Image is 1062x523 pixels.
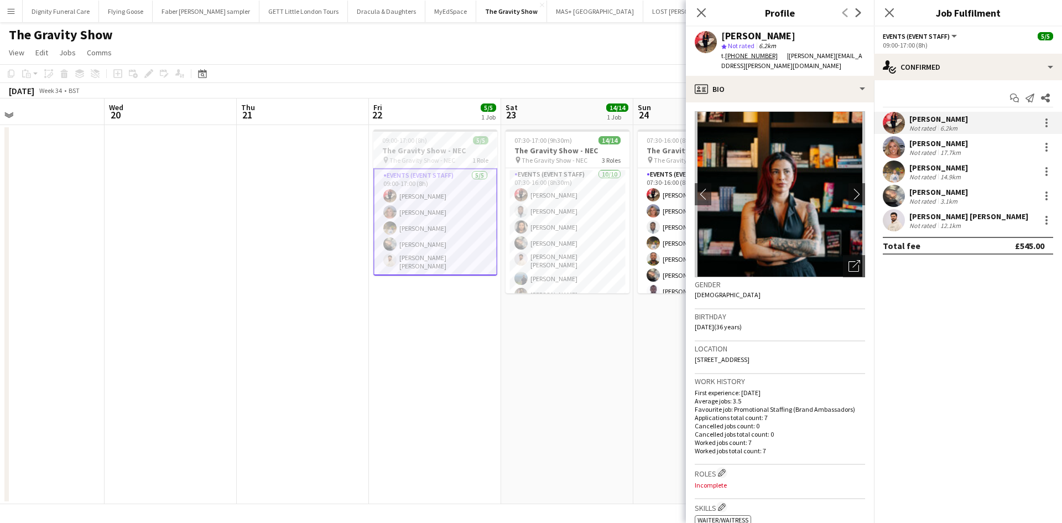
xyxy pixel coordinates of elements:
[373,130,497,276] app-job-card: 09:00-17:00 (8h)5/5The Gravity Show - NEC The Gravity Show - NEC1 RoleEvents (Event Staff)5/509:0...
[240,108,255,121] span: 21
[695,344,865,354] h3: Location
[389,156,455,164] span: The Gravity Show - NEC
[909,197,938,205] div: Not rated
[938,221,963,230] div: 12.1km
[909,148,938,157] div: Not rated
[481,103,496,112] span: 5/5
[874,54,1062,80] div: Confirmed
[37,86,64,95] span: Week 34
[909,173,938,181] div: Not rated
[695,422,865,430] p: Cancelled jobs count: 0
[654,156,720,164] span: The Gravity Show - NEC
[31,45,53,60] a: Edit
[695,291,761,299] span: [DEMOGRAPHIC_DATA]
[4,45,29,60] a: View
[547,1,643,22] button: MAS+ [GEOGRAPHIC_DATA]
[643,1,773,22] button: LOST [PERSON_NAME] 30K product trial
[372,108,382,121] span: 22
[598,136,621,144] span: 14/14
[883,32,959,40] button: Events (Event Staff)
[909,138,968,148] div: [PERSON_NAME]
[883,32,950,40] span: Events (Event Staff)
[153,1,259,22] button: Faber [PERSON_NAME] sampler
[695,501,865,513] h3: Skills
[909,187,968,197] div: [PERSON_NAME]
[909,211,1028,221] div: [PERSON_NAME] [PERSON_NAME]
[504,108,518,121] span: 23
[636,108,651,121] span: 24
[938,124,960,132] div: 6.2km
[695,405,865,413] p: Favourite job: Promotional Staffing (Brand Ambassadors)
[647,136,704,144] span: 07:30-16:00 (8h30m)
[728,42,754,50] span: Not rated
[695,312,865,322] h3: Birthday
[721,51,862,70] span: | [PERSON_NAME][EMAIL_ADDRESS][PERSON_NAME][DOMAIN_NAME]
[638,146,762,156] h3: The Gravity Show - NEC
[695,397,865,405] p: Average jobs: 3.5
[938,197,960,205] div: 3.1km
[695,389,865,397] p: First experience: [DATE]
[695,376,865,386] h3: Work history
[472,156,488,164] span: 1 Role
[473,136,488,144] span: 5/5
[883,41,1053,49] div: 09:00-17:00 (8h)
[107,108,123,121] span: 20
[874,6,1062,20] h3: Job Fulfilment
[721,51,787,61] div: t.
[695,430,865,438] p: Cancelled jobs total count: 0
[638,168,762,354] app-card-role: Events (Event Staff)10/1007:30-16:00 (8h30m)[PERSON_NAME][PERSON_NAME][PERSON_NAME][PERSON_NAME][...
[506,146,629,156] h3: The Gravity Show - NEC
[686,6,874,20] h3: Profile
[1015,240,1044,251] div: £545.00
[476,1,547,22] button: The Gravity Show
[373,146,497,156] h3: The Gravity Show - NEC
[87,48,112,58] span: Comms
[425,1,476,22] button: MyEdSpace
[695,279,865,289] h3: Gender
[506,102,518,112] span: Sat
[695,438,865,447] p: Worked jobs count: 7
[373,102,382,112] span: Fri
[695,111,865,277] img: Crew avatar or photo
[99,1,153,22] button: Flying Goose
[9,48,24,58] span: View
[638,102,651,112] span: Sun
[725,51,787,60] a: [PHONE_NUMBER]
[55,45,80,60] a: Jobs
[9,27,113,43] h1: The Gravity Show
[602,156,621,164] span: 3 Roles
[757,42,778,50] span: 6.2km
[506,130,629,293] app-job-card: 07:30-17:00 (9h30m)14/14The Gravity Show - NEC The Gravity Show - NEC3 RolesEvents (Event Staff)1...
[883,240,920,251] div: Total fee
[606,103,628,112] span: 14/14
[909,163,968,173] div: [PERSON_NAME]
[82,45,116,60] a: Comms
[373,168,497,276] app-card-role: Events (Event Staff)5/509:00-17:00 (8h)[PERSON_NAME][PERSON_NAME][PERSON_NAME][PERSON_NAME][PERSO...
[695,413,865,422] p: Applications total count: 7
[695,467,865,479] h3: Roles
[241,102,255,112] span: Thu
[638,130,762,293] div: 07:30-16:00 (8h30m)11/12The Gravity Show - NEC The Gravity Show - NEC2 RolesEvents (Event Staff)1...
[109,102,123,112] span: Wed
[23,1,99,22] button: Dignity Funeral Care
[69,86,80,95] div: BST
[721,31,795,41] div: [PERSON_NAME]
[909,124,938,132] div: Not rated
[909,221,938,230] div: Not rated
[348,1,425,22] button: Dracula & Daughters
[607,113,628,121] div: 1 Job
[522,156,587,164] span: The Gravity Show - NEC
[259,1,348,22] button: GETT Little London Tours
[1038,32,1053,40] span: 5/5
[843,255,865,277] div: Open photos pop-in
[514,136,572,144] span: 07:30-17:00 (9h30m)
[695,323,742,331] span: [DATE] (36 years)
[938,173,963,181] div: 14.9km
[481,113,496,121] div: 1 Job
[938,148,963,157] div: 17.7km
[686,76,874,102] div: Bio
[695,481,865,489] p: Incomplete
[695,355,749,364] span: [STREET_ADDRESS]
